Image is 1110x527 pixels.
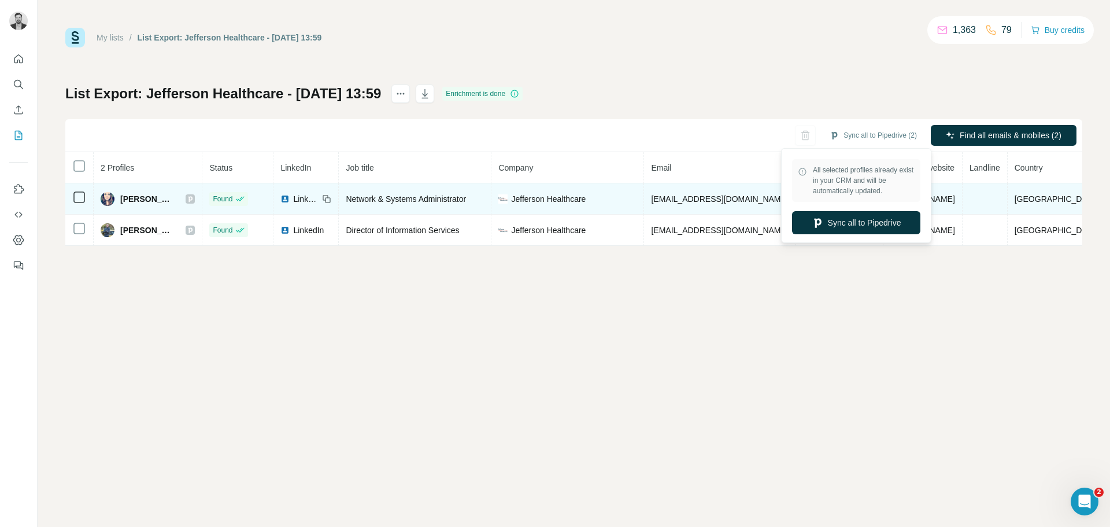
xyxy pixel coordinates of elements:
[9,12,28,30] img: Avatar
[498,163,533,172] span: Company
[511,193,586,205] span: Jefferson Healthcare
[65,84,381,103] h1: List Export: Jefferson Healthcare - [DATE] 13:59
[213,194,232,204] span: Found
[101,192,114,206] img: Avatar
[101,223,114,237] img: Avatar
[813,165,915,196] span: All selected profiles already exist in your CRM and will be automatically updated.
[391,84,410,103] button: actions
[970,163,1000,172] span: Landline
[651,194,788,204] span: [EMAIL_ADDRESS][DOMAIN_NAME]
[9,204,28,225] button: Use Surfe API
[346,226,459,235] span: Director of Information Services
[293,193,319,205] span: LinkedIn
[792,211,920,234] button: Sync all to Pipedrive
[931,125,1076,146] button: Find all emails & mobiles (2)
[346,163,373,172] span: Job title
[9,255,28,276] button: Feedback
[9,125,28,146] button: My lists
[1015,194,1099,204] span: [GEOGRAPHIC_DATA]
[1001,23,1012,37] p: 79
[9,230,28,250] button: Dashboard
[1094,488,1104,497] span: 2
[9,179,28,200] button: Use Surfe on LinkedIn
[65,28,85,47] img: Surfe Logo
[101,163,134,172] span: 2 Profiles
[209,163,232,172] span: Status
[1071,488,1098,515] iframe: Intercom live chat
[280,226,290,235] img: LinkedIn logo
[129,32,132,43] li: /
[9,49,28,69] button: Quick start
[442,87,523,101] div: Enrichment is done
[953,23,976,37] p: 1,363
[651,226,788,235] span: [EMAIL_ADDRESS][DOMAIN_NAME]
[346,194,466,204] span: Network & Systems Administrator
[280,163,311,172] span: LinkedIn
[1015,226,1099,235] span: [GEOGRAPHIC_DATA]
[120,193,174,205] span: [PERSON_NAME]
[120,224,174,236] span: [PERSON_NAME]
[9,99,28,120] button: Enrich CSV
[97,33,124,42] a: My lists
[1031,22,1085,38] button: Buy credits
[213,225,232,235] span: Found
[498,226,508,235] img: company-logo
[960,130,1061,141] span: Find all emails & mobiles (2)
[651,163,671,172] span: Email
[138,32,322,43] div: List Export: Jefferson Healthcare - [DATE] 13:59
[280,194,290,204] img: LinkedIn logo
[498,194,508,204] img: company-logo
[511,224,586,236] span: Jefferson Healthcare
[9,74,28,95] button: Search
[293,224,324,236] span: LinkedIn
[822,127,925,144] button: Sync all to Pipedrive (2)
[1015,163,1043,172] span: Country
